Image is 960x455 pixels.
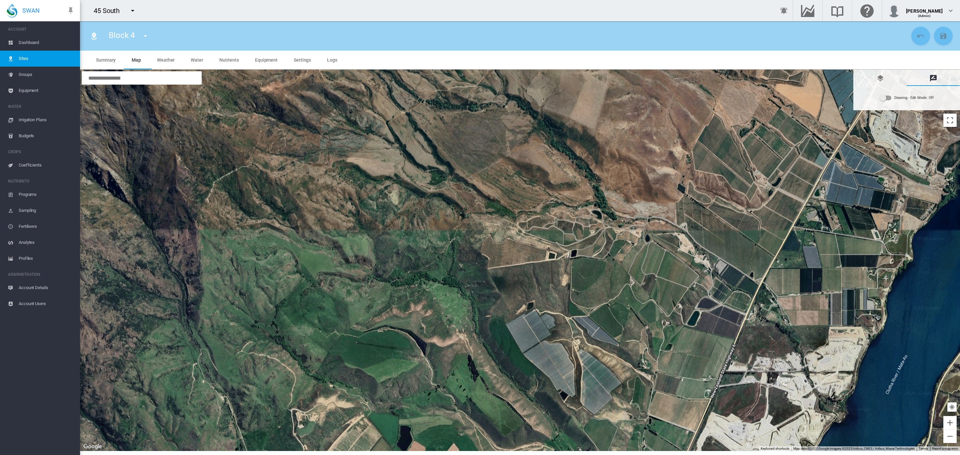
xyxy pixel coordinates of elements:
[943,114,957,127] button: Toggle fullscreen view
[255,57,278,63] span: Equipment
[761,446,789,451] button: Keyboard shortcuts
[19,187,75,203] span: Programs
[934,27,953,45] button: Save Changes
[94,6,126,15] div: 45 South
[777,4,791,17] button: icon-bell-ring
[19,51,75,67] span: Sites
[19,250,75,266] span: Profiles
[82,442,104,451] img: Google
[90,32,98,40] md-icon: icon-map-marker-radius
[943,416,957,429] button: Zoom in
[854,70,907,86] md-tab-item: Map Layer Control
[8,269,75,280] span: ADMINISTRATION
[132,57,141,63] span: Map
[19,35,75,51] span: Dashboard
[19,67,75,83] span: Groups
[8,147,75,157] span: CROPS
[780,7,788,15] md-icon: icon-bell-ring
[19,112,75,128] span: Irrigation Plans
[19,83,75,99] span: Equipment
[939,32,947,40] md-icon: icon-content-save
[880,93,934,103] md-switch: Drawing - Edit Mode: Off
[87,29,101,43] button: Click to go to list of Sites
[859,7,875,15] md-icon: Click here for help
[800,7,816,15] md-icon: Go to the Data Hub
[19,296,75,312] span: Account Users
[932,447,958,450] a: Report a map error
[139,29,152,43] button: icon-menu-down
[126,4,139,17] button: icon-menu-down
[19,219,75,234] span: Fertilisers
[894,93,934,103] div: Drawing - Edit Mode: Off
[918,14,931,18] span: (Admin)
[8,101,75,112] span: WATER
[929,74,937,82] md-icon: icon-message-draw
[906,5,943,12] div: [PERSON_NAME]
[943,430,957,443] button: Zoom out
[141,32,149,40] md-icon: icon-menu-down
[919,447,928,450] a: Terms
[8,24,75,35] span: ACCOUNT
[219,57,239,63] span: Nutrients
[19,280,75,296] span: Account Details
[947,402,957,412] button: Your Location
[907,70,960,86] md-tab-item: Drawing Manager
[19,234,75,250] span: Analytes
[8,176,75,187] span: NUTRIENTS
[82,442,104,451] a: Open this area in Google Maps (opens a new window)
[917,32,925,40] md-icon: icon-undo
[129,7,137,15] md-icon: icon-menu-down
[157,57,175,63] span: Weather
[22,6,40,15] span: SWAN
[947,7,955,15] md-icon: icon-chevron-down
[191,57,203,63] span: Water
[19,203,75,219] span: Sampling
[67,7,75,15] md-icon: icon-pin
[829,7,845,15] md-icon: Search the knowledge base
[19,157,75,173] span: Coefficients
[793,447,915,450] span: Map data ©2025 Google Imagery ©2025 Airbus, CNES / Airbus, Maxar Technologies
[109,31,135,40] span: Block 4
[327,57,337,63] span: Logs
[19,128,75,144] span: Budgets
[96,57,116,63] span: Summary
[887,4,901,17] img: profile.jpg
[7,4,17,18] img: SWAN-Landscape-Logo-Colour-drop.png
[294,57,311,63] span: Settings
[911,27,930,45] button: Cancel Changes
[876,74,884,82] md-icon: icon-layers
[854,86,960,110] md-tab-content: Drawing Manager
